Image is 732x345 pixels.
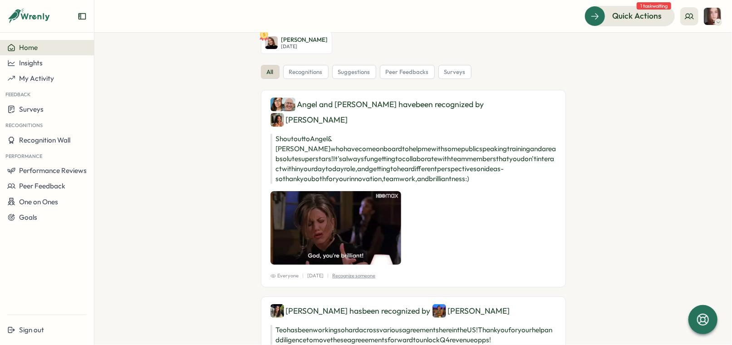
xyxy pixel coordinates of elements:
[270,98,284,111] img: Angel Yebra
[270,113,348,127] div: [PERSON_NAME]
[333,272,376,280] p: Recognize someone
[261,32,332,54] a: 5Hannah Dempster[PERSON_NAME][DATE]
[432,304,446,318] img: Nicole Stanaland
[585,6,675,26] button: Quick Actions
[19,182,65,190] span: Peer Feedback
[270,98,556,127] div: Angel and [PERSON_NAME] have been recognized by
[270,191,401,265] img: Recognition Image
[19,166,87,175] span: Performance Reviews
[281,44,328,49] p: [DATE]
[704,8,721,25] img: Allyn Neal
[432,304,510,318] div: [PERSON_NAME]
[262,31,265,37] text: 5
[637,2,671,10] span: 1 task waiting
[270,304,556,318] div: [PERSON_NAME] has been recognized by
[303,272,304,280] p: |
[270,134,556,184] p: Shoutout to Angel & [PERSON_NAME] who have come on board to help me with some public speaking tra...
[265,36,278,49] img: Hannah Dempster
[270,325,556,345] p: Teo has been working so hard across various agreements here in the US! Thank you for your help an...
[19,213,37,222] span: Goals
[19,74,54,83] span: My Activity
[19,59,43,67] span: Insights
[19,43,38,52] span: Home
[328,272,329,280] p: |
[270,113,284,127] img: Viveca Riley
[19,105,44,113] span: Surveys
[612,10,662,22] span: Quick Actions
[19,197,58,206] span: One on Ones
[270,272,299,280] span: Everyone
[308,272,324,280] p: [DATE]
[386,68,429,76] span: peer feedbacks
[444,68,466,76] span: surveys
[19,136,70,144] span: Recognition Wall
[19,325,44,334] span: Sign out
[270,304,284,318] img: Teodora Crivineanu
[281,36,328,44] p: [PERSON_NAME]
[267,68,274,76] span: all
[338,68,370,76] span: suggestions
[282,98,295,111] img: Simon Downes
[289,68,323,76] span: recognitions
[78,12,87,21] button: Expand sidebar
